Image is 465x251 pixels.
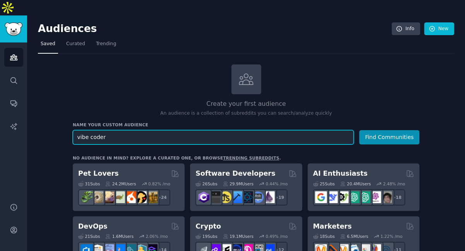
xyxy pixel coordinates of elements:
h2: Audiences [38,23,391,35]
div: 19.1M Users [223,234,253,239]
span: Saved [41,41,55,47]
div: 31 Sub s [78,181,100,187]
div: 21 Sub s [78,234,100,239]
p: An audience is a collection of subreddits you can search/analyze quickly [73,110,419,117]
h2: Marketers [313,222,352,231]
h2: AI Enthusiasts [313,169,368,178]
img: ballpython [91,191,103,203]
div: 1.22 % /mo [380,234,402,239]
img: ArtificalIntelligence [380,191,392,203]
a: Saved [38,38,58,54]
a: Curated [63,38,88,54]
img: DeepSeek [326,191,338,203]
h2: Crypto [195,222,221,231]
div: 29.9M Users [223,181,253,187]
div: 19 Sub s [195,234,217,239]
img: elixir [263,191,275,203]
div: 18 Sub s [313,234,335,239]
img: GoogleGeminiAI [315,191,327,203]
a: Trending [93,38,119,54]
img: dogbreed [145,191,157,203]
img: iOSProgramming [230,191,242,203]
div: 24.2M Users [105,181,136,187]
img: PetAdvice [135,191,147,203]
img: OpenAIDev [369,191,381,203]
div: + 18 [389,189,405,205]
img: cockatiel [124,191,136,203]
div: 2.06 % /mo [146,234,168,239]
img: chatgpt_prompts_ [358,191,370,203]
div: 1.6M Users [105,234,133,239]
div: 0.49 % /mo [266,234,288,239]
a: trending subreddits [223,156,279,160]
img: turtle [113,191,125,203]
a: New [424,22,454,36]
div: 6.5M Users [340,234,368,239]
div: 26 Sub s [195,181,217,187]
h2: Create your first audience [73,99,419,109]
div: 2.48 % /mo [383,181,405,187]
div: 25 Sub s [313,181,335,187]
span: Curated [66,41,85,47]
img: GummySearch logo [5,22,22,36]
div: + 24 [154,189,170,205]
div: 0.44 % /mo [266,181,288,187]
img: software [209,191,221,203]
img: reactnative [241,191,253,203]
span: Trending [96,41,116,47]
h2: DevOps [78,222,108,231]
img: chatgpt_promptDesign [347,191,359,203]
div: + 19 [271,189,287,205]
img: AItoolsCatalog [337,191,349,203]
img: herpetology [80,191,92,203]
img: csharp [198,191,210,203]
img: AskComputerScience [252,191,264,203]
input: Pick a short name, like "Digital Marketers" or "Movie-Goers" [73,130,354,144]
img: leopardgeckos [102,191,114,203]
a: Info [391,22,420,36]
img: learnjavascript [219,191,231,203]
button: Find Communities [359,130,419,144]
h3: Name your custom audience [73,122,419,127]
div: 20.4M Users [340,181,371,187]
div: 0.82 % /mo [148,181,170,187]
h2: Software Developers [195,169,275,178]
h2: Pet Lovers [78,169,119,178]
div: No audience in mind? Explore a curated one, or browse . [73,155,281,161]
